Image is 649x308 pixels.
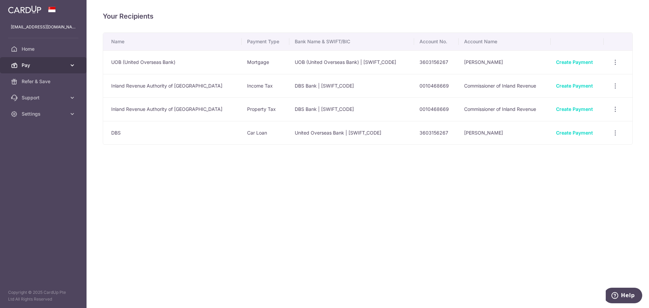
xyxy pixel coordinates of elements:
[414,97,459,121] td: 0010468669
[242,121,289,145] td: Car Loan
[556,59,593,65] a: Create Payment
[414,74,459,98] td: 0010468669
[242,33,289,50] th: Payment Type
[459,74,551,98] td: Commissioner of Inland Revenue
[289,33,414,50] th: Bank Name & SWIFT/BIC
[103,97,242,121] td: Inland Revenue Authority of [GEOGRAPHIC_DATA]
[22,111,66,117] span: Settings
[11,24,76,30] p: [EMAIL_ADDRESS][DOMAIN_NAME]
[289,74,414,98] td: DBS Bank | [SWIFT_CODE]
[289,121,414,145] td: United Overseas Bank | [SWIFT_CODE]
[242,74,289,98] td: Income Tax
[459,97,551,121] td: Commissioner of Inland Revenue
[242,50,289,74] td: Mortgage
[556,106,593,112] a: Create Payment
[414,121,459,145] td: 3603156267
[103,11,633,22] h4: Your Recipients
[103,50,242,74] td: UOB (United Overseas Bank)
[22,94,66,101] span: Support
[556,130,593,136] a: Create Payment
[103,121,242,145] td: DBS
[22,78,66,85] span: Refer & Save
[22,46,66,52] span: Home
[459,50,551,74] td: [PERSON_NAME]
[459,121,551,145] td: [PERSON_NAME]
[459,33,551,50] th: Account Name
[22,62,66,69] span: Pay
[103,74,242,98] td: Inland Revenue Authority of [GEOGRAPHIC_DATA]
[8,5,41,14] img: CardUp
[289,50,414,74] td: UOB (United Overseas Bank) | [SWIFT_CODE]
[289,97,414,121] td: DBS Bank | [SWIFT_CODE]
[103,33,242,50] th: Name
[414,50,459,74] td: 3603156267
[606,288,642,305] iframe: Opens a widget where you can find more information
[414,33,459,50] th: Account No.
[242,97,289,121] td: Property Tax
[556,83,593,89] a: Create Payment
